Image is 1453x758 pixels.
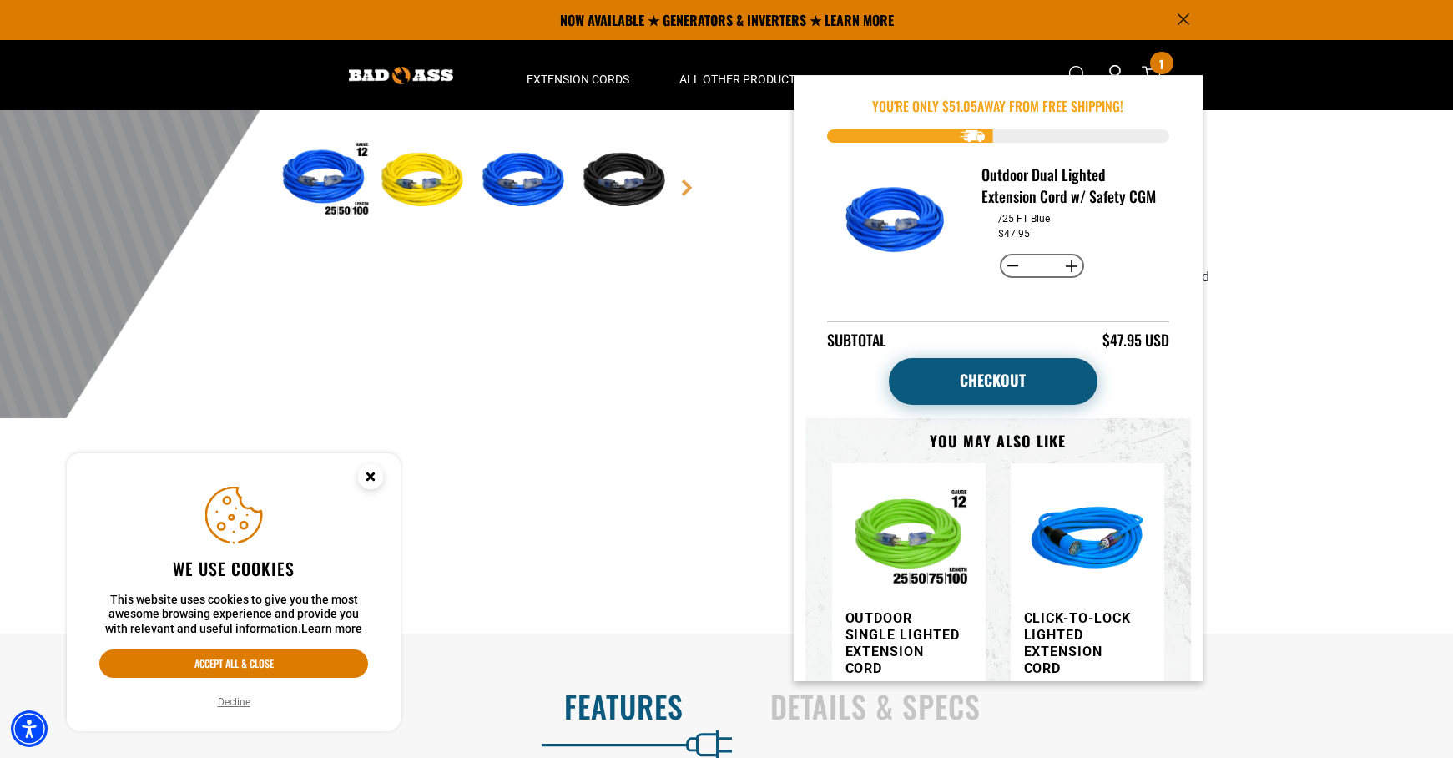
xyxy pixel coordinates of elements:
h2: We use cookies [99,558,368,579]
h2: Details & Specs [770,689,1419,724]
input: Quantity for Outdoor Dual Lighted Extension Cord w/ Safety CGM [1026,252,1058,280]
img: Black [578,133,675,230]
img: Blue [477,133,574,230]
span: All Other Products [679,72,802,87]
span: 51.05 [949,96,977,116]
a: cart [1138,65,1165,85]
p: This website uses cookies to give you the most awesome browsing experience and provide you with r... [99,593,368,637]
h2: Features [35,689,684,724]
img: Bad Ass Extension Cords [349,67,453,84]
summary: Apparel [827,40,927,110]
img: Outdoor Single Lighted Extension Cord [845,477,972,604]
h3: Outdoor Dual Lighted Extension Cord w/ Safety CGM [981,164,1156,207]
span: 1 [1159,58,1163,70]
img: Blue [840,163,957,280]
div: Item added to your cart [794,75,1203,681]
img: Yellow [376,133,473,230]
h3: Outdoor Single Lighted Extension Cord [845,610,962,677]
div: Subtotal [827,329,886,351]
span: Extension Cords [527,72,629,87]
p: You're Only $ away from free shipping! [827,96,1169,116]
h3: Click-to-Lock Lighted Extension Cord [1024,610,1141,677]
a: blue Click-to-Lock Lighted Extension Cord [1024,477,1141,754]
button: Decline [213,694,255,710]
button: Close this option [341,453,401,505]
summary: All Other Products [654,40,827,110]
button: Accept all & close [99,649,368,678]
summary: Search [1065,62,1092,88]
div: $47.95 USD [1102,329,1169,351]
a: Open this option [1102,40,1128,110]
img: blue [1024,477,1151,604]
dd: $47.95 [998,228,1030,240]
span: Apparel [852,72,902,87]
a: This website uses cookies to give you the most awesome browsing experience and provide you with r... [301,622,362,635]
h3: You may also like [832,432,1164,451]
a: Next [679,179,695,196]
aside: Cookie Consent [67,453,401,732]
a: cart [889,358,1097,405]
dd: /25 FT Blue [998,213,1050,225]
a: Outdoor Single Lighted Extension Cord Outdoor Single Lighted Extension Cord [845,477,962,754]
div: Accessibility Menu [11,710,48,747]
summary: Extension Cords [502,40,654,110]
